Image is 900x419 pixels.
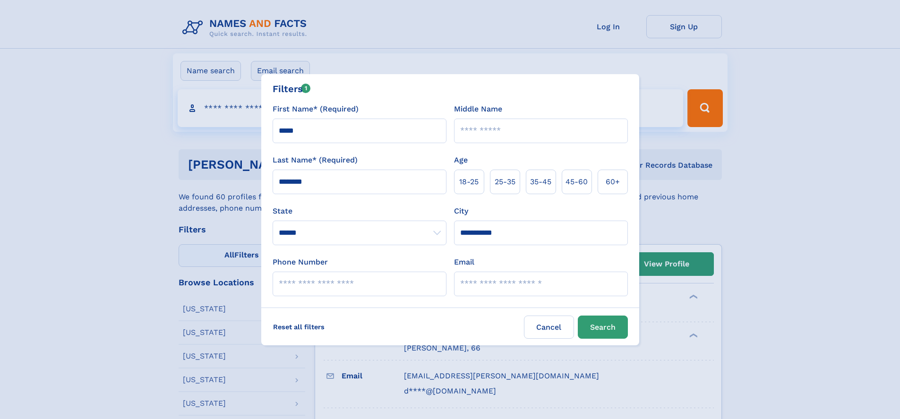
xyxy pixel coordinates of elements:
[459,176,479,188] span: 18‑25
[454,103,502,115] label: Middle Name
[454,257,474,268] label: Email
[273,82,311,96] div: Filters
[454,205,468,217] label: City
[578,316,628,339] button: Search
[566,176,588,188] span: 45‑60
[273,257,328,268] label: Phone Number
[524,316,574,339] label: Cancel
[273,103,359,115] label: First Name* (Required)
[273,154,358,166] label: Last Name* (Required)
[495,176,515,188] span: 25‑35
[454,154,468,166] label: Age
[606,176,620,188] span: 60+
[273,205,446,217] label: State
[267,316,331,338] label: Reset all filters
[530,176,551,188] span: 35‑45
